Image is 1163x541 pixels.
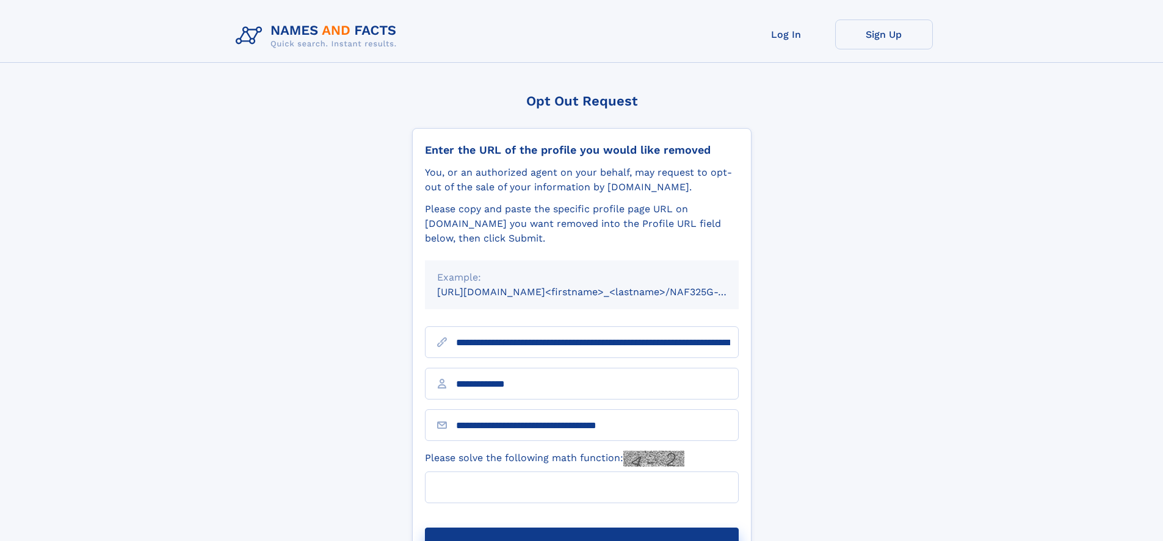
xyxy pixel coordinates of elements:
[835,20,933,49] a: Sign Up
[231,20,407,52] img: Logo Names and Facts
[425,451,684,467] label: Please solve the following math function:
[425,165,739,195] div: You, or an authorized agent on your behalf, may request to opt-out of the sale of your informatio...
[437,270,726,285] div: Example:
[737,20,835,49] a: Log In
[412,93,752,109] div: Opt Out Request
[425,143,739,157] div: Enter the URL of the profile you would like removed
[425,202,739,246] div: Please copy and paste the specific profile page URL on [DOMAIN_NAME] you want removed into the Pr...
[437,286,762,298] small: [URL][DOMAIN_NAME]<firstname>_<lastname>/NAF325G-xxxxxxxx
